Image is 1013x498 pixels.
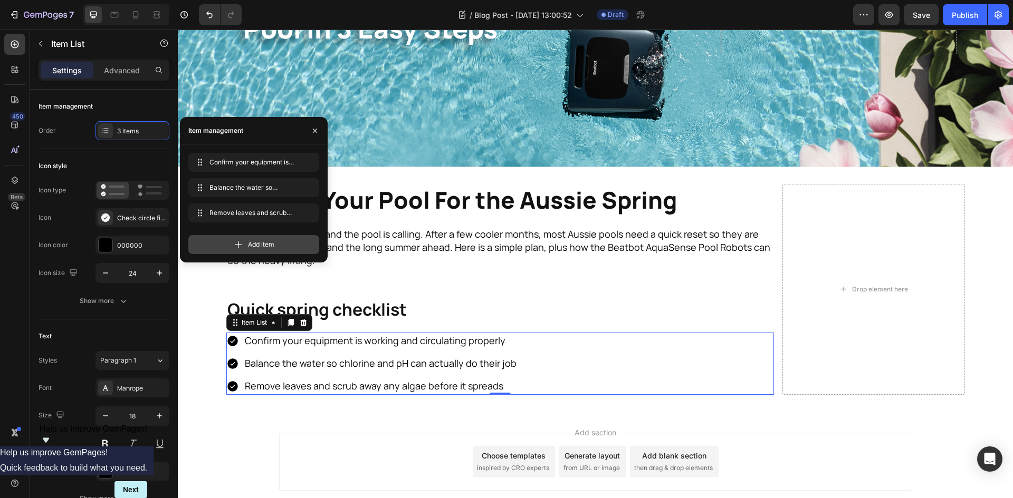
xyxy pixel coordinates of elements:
div: Drop element here [674,256,730,264]
span: Add item [248,240,274,249]
div: Generate layout [387,421,442,432]
span: Help us improve GemPages! [40,424,148,433]
p: 7 [69,8,74,21]
button: 7 [4,4,79,25]
button: Show more [39,291,169,310]
div: Size [39,408,66,423]
button: Paragraph 1 [95,351,169,370]
div: Beta [8,193,25,201]
span: then drag & drop elements [456,434,535,443]
div: Icon color [39,240,68,250]
div: Show more [80,296,129,306]
div: 3 items [117,126,167,136]
div: Order [39,126,56,135]
span: Blog Post - [DATE] 13:00:52 [474,9,572,21]
button: Save [904,4,939,25]
span: Draft [608,10,624,19]
iframe: Design area [178,30,1013,498]
span: Balance the water so chlorine and pH can actually do their job [209,183,294,192]
div: 000000 [117,241,167,250]
div: Open Intercom Messenger [977,446,1002,472]
p: Item List [51,37,141,50]
div: Check circle filled [117,213,167,223]
span: from URL or image [386,434,442,443]
div: Undo/Redo [199,4,242,25]
div: 450 [10,112,25,121]
button: Show survey - Help us improve GemPages! [40,424,148,446]
div: Choose templates [304,421,368,432]
span: / [470,9,472,21]
div: Add blank section [464,421,529,432]
div: Icon [39,213,51,222]
div: Manrope [117,384,167,393]
div: Font [39,383,52,393]
div: Item management [39,102,93,111]
span: inspired by CRO experts [299,434,371,443]
p: Settings [52,65,82,76]
div: Publish [952,9,978,21]
p: Advanced [104,65,140,76]
div: Text [39,331,52,341]
div: Item management [188,126,243,135]
button: Publish [943,4,987,25]
span: Add section [393,397,443,408]
div: Icon size [39,266,80,280]
div: Styles [39,356,57,365]
span: Remove leaves and scrub away any algae before it spreads [209,208,294,218]
span: Save [913,11,930,19]
span: Confirm your equipment is working and circulating properly [209,158,294,167]
div: Icon type [39,185,66,195]
span: Paragraph 1 [100,356,136,365]
div: Icon style [39,161,67,171]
